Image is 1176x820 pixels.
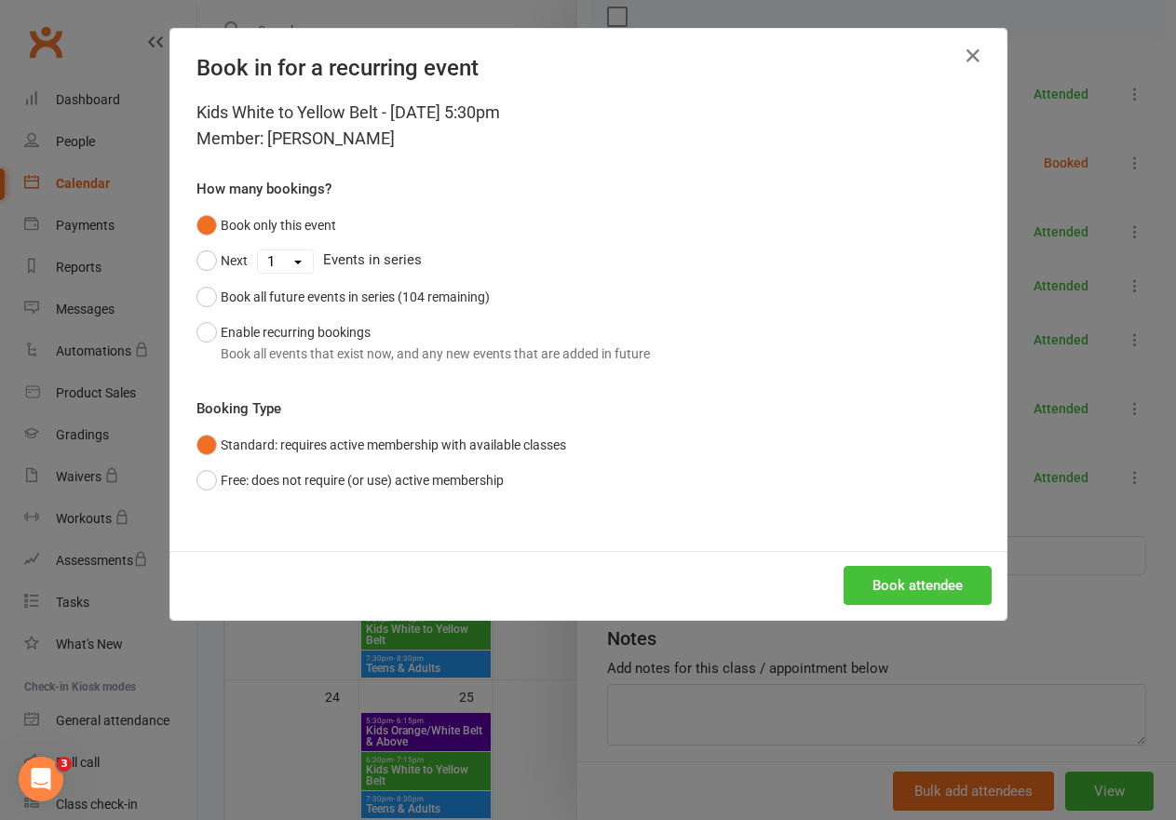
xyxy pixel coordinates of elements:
[196,463,504,498] button: Free: does not require (or use) active membership
[196,427,566,463] button: Standard: requires active membership with available classes
[57,757,72,772] span: 3
[19,757,63,801] iframe: Intercom live chat
[958,41,988,71] button: Close
[196,55,980,81] h4: Book in for a recurring event
[196,397,281,420] label: Booking Type
[196,178,331,200] label: How many bookings?
[196,279,490,315] button: Book all future events in series (104 remaining)
[196,100,980,152] div: Kids White to Yellow Belt - [DATE] 5:30pm Member: [PERSON_NAME]
[196,208,336,243] button: Book only this event
[221,287,490,307] div: Book all future events in series (104 remaining)
[221,343,650,364] div: Book all events that exist now, and any new events that are added in future
[844,566,992,605] button: Book attendee
[196,315,650,371] button: Enable recurring bookingsBook all events that exist now, and any new events that are added in future
[196,243,980,278] div: Events in series
[196,243,248,278] button: Next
